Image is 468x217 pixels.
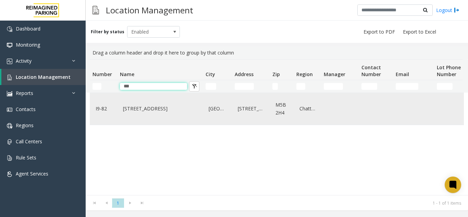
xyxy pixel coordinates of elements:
[189,81,199,92] button: Clear
[7,171,12,177] img: 'icon'
[7,91,12,96] img: 'icon'
[400,27,439,37] button: Export to Excel
[127,26,169,37] span: Enabled
[16,90,33,96] span: Reports
[90,80,117,93] td: Number Filter
[207,103,228,114] a: [GEOGRAPHIC_DATA]
[16,138,42,145] span: Call Centers
[94,103,113,114] a: I9-82
[152,200,461,206] kendo-pager-info: 1 - 1 of 1 items
[120,83,187,90] input: Name Filter
[16,170,48,177] span: Agent Services
[298,103,317,114] a: Chattanooga
[296,83,305,90] input: Region Filter
[359,80,393,93] td: Contact Number Filter
[203,80,232,93] td: City Filter
[296,71,313,77] span: Region
[437,83,453,90] input: Lot Phone Number Filter
[454,7,459,14] img: logout
[396,71,409,77] span: Email
[93,71,112,77] span: Number
[117,80,203,93] td: Name Filter
[361,27,398,37] button: Export to PDF
[112,198,124,208] span: Page 1
[16,58,32,64] span: Activity
[7,43,12,48] img: 'icon'
[121,103,199,114] a: [STREET_ADDRESS]
[7,59,12,64] img: 'icon'
[91,29,124,35] label: Filter by status
[7,123,12,129] img: 'icon'
[361,64,381,77] span: Contact Number
[16,41,40,48] span: Monitoring
[16,154,36,161] span: Rule Sets
[7,139,12,145] img: 'icon'
[272,83,278,90] input: Zip Filter
[270,80,294,93] td: Zip Filter
[16,74,71,80] span: Location Management
[274,99,290,118] a: M5B 2H4
[120,71,134,77] span: Name
[16,25,40,32] span: Dashboard
[236,103,266,114] a: [STREET_ADDRESS]
[436,7,459,14] a: Logout
[93,2,99,19] img: pageIcon
[235,83,254,90] input: Address Filter
[7,107,12,112] img: 'icon'
[364,28,395,35] span: Export to PDF
[90,46,464,59] div: Drag a column header and drop it here to group by that column
[321,80,359,93] td: Manager Filter
[86,59,468,195] div: Data table
[16,122,34,129] span: Regions
[7,26,12,32] img: 'icon'
[16,106,36,112] span: Contacts
[7,75,12,80] img: 'icon'
[102,2,197,19] h3: Location Management
[361,83,377,90] input: Contact Number Filter
[437,64,461,77] span: Lot Phone Number
[324,71,345,77] span: Manager
[206,71,215,77] span: City
[206,83,216,90] input: City Filter
[93,83,101,90] input: Number Filter
[393,80,434,93] td: Email Filter
[324,83,343,90] input: Manager Filter
[232,80,270,93] td: Address Filter
[235,71,254,77] span: Address
[7,155,12,161] img: 'icon'
[1,69,86,85] a: Location Management
[272,71,280,77] span: Zip
[403,28,436,35] span: Export to Excel
[396,83,418,90] input: Email Filter
[294,80,321,93] td: Region Filter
